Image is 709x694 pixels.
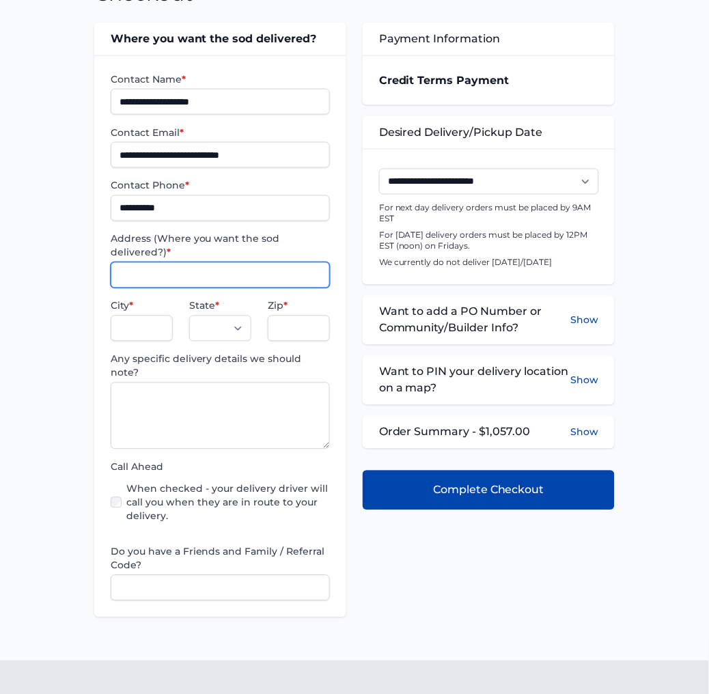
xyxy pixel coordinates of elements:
span: Want to PIN your delivery location on a map? [379,364,570,397]
div: Desired Delivery/Pickup Date [363,116,615,149]
label: When checked - your delivery driver will call you when they are in route to your delivery. [127,482,330,523]
span: Want to add a PO Number or Community/Builder Info? [379,304,570,337]
label: Do you have a Friends and Family / Referral Code? [111,545,330,572]
label: Contact Email [111,126,330,139]
p: We currently do not deliver [DATE]/[DATE] [379,258,598,268]
label: Address (Where you want the sod delivered?) [111,232,330,260]
strong: Credit Terms Payment [379,74,510,87]
label: Call Ahead [111,460,330,474]
button: Show [570,426,598,439]
label: State [189,299,251,313]
label: Zip [268,299,330,313]
label: City [111,299,173,313]
label: Contact Name [111,72,330,86]
button: Show [570,304,598,337]
label: Contact Phone [111,179,330,193]
span: Complete Checkout [433,482,544,499]
p: For [DATE] delivery orders must be placed by 12PM EST (noon) on Fridays. [379,230,598,252]
p: For next day delivery orders must be placed by 9AM EST [379,203,598,225]
label: Any specific delivery details we should note? [111,352,330,380]
button: Show [570,364,598,397]
span: Order Summary - $1,057.00 [379,424,531,441]
div: Where you want the sod delivered? [94,23,346,55]
div: Payment Information [363,23,615,55]
button: Complete Checkout [363,471,615,510]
